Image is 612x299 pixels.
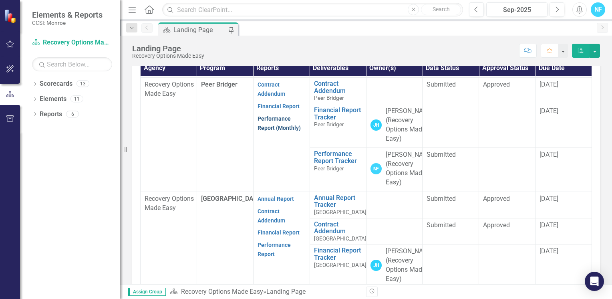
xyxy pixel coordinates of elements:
div: 11 [70,96,83,103]
td: Double-Click to Edit Right Click for Context Menu [310,104,366,148]
div: » [170,287,360,297]
a: Annual Report Tracker [314,194,366,208]
a: Reports [40,110,62,119]
div: Sep-2025 [489,5,545,15]
div: 13 [76,81,89,87]
span: [GEOGRAPHIC_DATA] [201,195,263,202]
td: Double-Click to Edit Right Click for Context Menu [310,148,366,192]
span: [DATE] [540,81,558,88]
td: Double-Click to Edit [479,78,535,104]
p: Recovery Options Made Easy [145,194,193,213]
span: [GEOGRAPHIC_DATA] [314,235,366,242]
div: [PERSON_NAME] (Recovery Options Made Easy) [386,150,434,187]
span: [GEOGRAPHIC_DATA] [314,209,366,215]
div: Landing Page [173,25,226,35]
div: NF [370,163,382,174]
a: Financial Report Tracker [314,247,366,261]
div: [PERSON_NAME] (Recovery Options Made Easy) [386,247,434,283]
a: Scorecards [40,79,72,89]
span: Assign Group [128,288,166,296]
td: Double-Click to Edit [423,218,479,244]
img: ClearPoint Strategy [4,9,18,23]
button: Search [421,4,461,15]
span: Approved [483,221,510,229]
a: Elements [40,95,66,104]
td: Double-Click to Edit Right Click for Context Menu [310,244,366,288]
span: Peer Bridger [314,121,344,127]
td: Double-Click to Edit [479,148,535,192]
td: Double-Click to Edit [479,104,535,148]
td: Double-Click to Edit [479,244,535,288]
a: Financial Report [258,103,300,109]
span: [DATE] [540,221,558,229]
input: Search Below... [32,57,112,71]
span: Peer Bridger [201,81,238,88]
td: Double-Click to Edit Right Click for Context Menu [310,78,366,104]
div: Open Intercom Messenger [585,272,604,291]
div: Landing Page [266,288,306,295]
div: JH [370,260,382,271]
td: Double-Click to Edit [423,244,479,288]
a: Performance Report (Monthly) [258,115,301,131]
span: Submitted [427,81,456,88]
p: Recovery Options Made Easy [145,80,193,99]
small: CCSI: Monroe [32,20,103,26]
a: Performance Report Tracker [314,150,362,164]
span: Submitted [427,221,456,229]
a: Recovery Options Made Easy [32,38,112,47]
span: Approved [483,81,510,88]
td: Double-Click to Edit [423,78,479,104]
div: Recovery Options Made Easy [132,53,204,59]
td: Double-Click to Edit [423,192,479,218]
span: [GEOGRAPHIC_DATA] [314,262,366,268]
div: 6 [66,111,79,117]
a: Contract Addendum [258,81,285,97]
div: [PERSON_NAME] (Recovery Options Made Easy) [386,107,434,143]
a: Recovery Options Made Easy [181,288,263,295]
td: Double-Click to Edit Right Click for Context Menu [310,218,366,244]
span: [DATE] [540,247,558,255]
td: Double-Click to Edit [423,104,479,148]
div: JH [370,119,382,131]
span: Elements & Reports [32,10,103,20]
span: [DATE] [540,151,558,158]
a: Contract Addendum [314,80,362,94]
span: [DATE] [540,107,558,115]
span: Submitted [427,151,456,158]
td: Double-Click to Edit [479,192,535,218]
a: Financial Report Tracker [314,107,362,121]
a: Contract Addendum [258,208,285,224]
span: [DATE] [540,195,558,202]
span: Search [433,6,450,12]
span: Peer Bridger [314,165,344,172]
div: Landing Page [132,44,204,53]
span: Peer Bridger [314,95,344,101]
span: Submitted [427,195,456,202]
a: Financial Report [258,229,300,236]
td: Double-Click to Edit Right Click for Context Menu [310,192,366,218]
td: Double-Click to Edit [423,148,479,192]
a: Contract Addendum [314,221,366,235]
button: NF [591,2,605,17]
a: Annual Report [258,196,294,202]
input: Search ClearPoint... [162,3,463,17]
td: Double-Click to Edit [479,218,535,244]
button: Sep-2025 [486,2,548,17]
span: Approved [483,195,510,202]
a: Performance Report [258,242,291,257]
